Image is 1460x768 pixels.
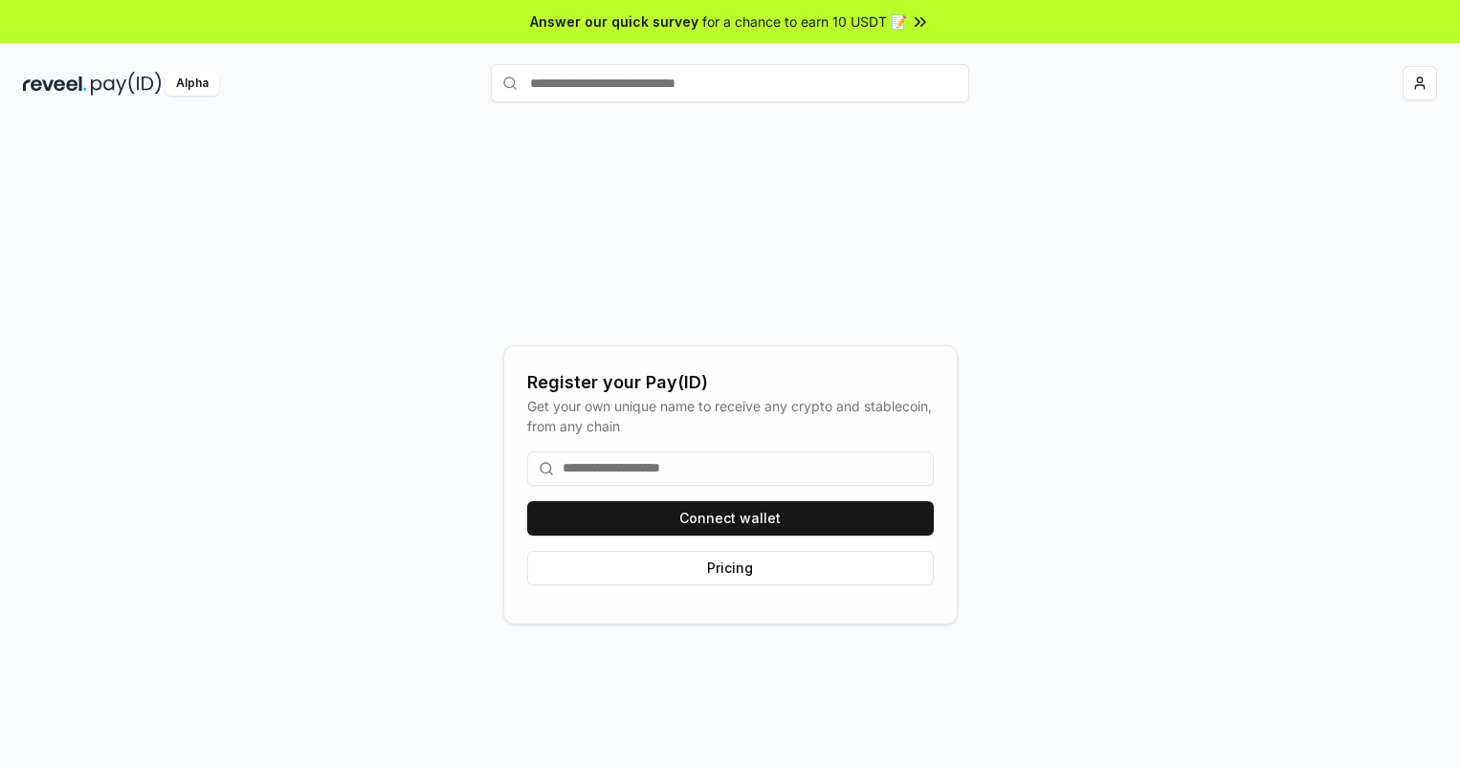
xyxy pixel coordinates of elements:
button: Pricing [527,551,934,585]
button: Connect wallet [527,501,934,536]
span: for a chance to earn 10 USDT 📝 [702,11,907,32]
img: reveel_dark [23,72,87,96]
span: Answer our quick survey [530,11,698,32]
div: Alpha [166,72,219,96]
div: Get your own unique name to receive any crypto and stablecoin, from any chain [527,396,934,436]
img: pay_id [91,72,162,96]
div: Register your Pay(ID) [527,369,934,396]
